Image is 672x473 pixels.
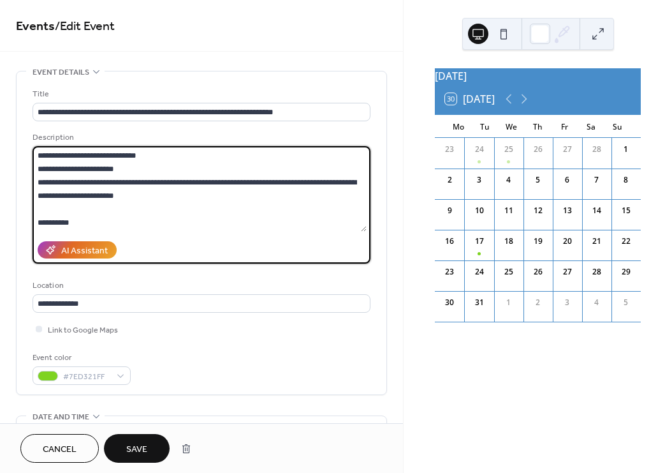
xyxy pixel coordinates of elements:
[33,351,128,364] div: Event color
[604,115,631,138] div: Su
[503,205,515,216] div: 11
[444,236,455,247] div: 16
[503,236,515,247] div: 18
[532,144,544,155] div: 26
[532,236,544,247] div: 19
[591,297,603,308] div: 4
[620,144,632,155] div: 1
[444,266,455,278] div: 23
[435,68,641,84] div: [DATE]
[591,266,603,278] div: 28
[498,115,525,138] div: We
[503,174,515,186] div: 4
[474,266,485,278] div: 24
[591,236,603,247] div: 21
[562,205,573,216] div: 13
[474,144,485,155] div: 24
[20,434,99,463] button: Cancel
[43,443,77,456] span: Cancel
[474,205,485,216] div: 10
[525,115,551,138] div: Th
[33,410,89,424] span: Date and time
[16,14,55,39] a: Events
[562,144,573,155] div: 27
[591,174,603,186] div: 7
[591,144,603,155] div: 28
[532,205,544,216] div: 12
[532,266,544,278] div: 26
[578,115,604,138] div: Sa
[620,297,632,308] div: 5
[503,297,515,308] div: 1
[445,115,472,138] div: Mo
[620,174,632,186] div: 8
[55,14,115,39] span: / Edit Event
[441,90,499,108] button: 30[DATE]
[562,266,573,278] div: 27
[33,131,368,144] div: Description
[38,241,117,259] button: AI Assistant
[474,236,485,247] div: 17
[562,174,573,186] div: 6
[591,205,603,216] div: 14
[532,297,544,308] div: 2
[444,174,455,186] div: 2
[48,324,118,337] span: Link to Google Maps
[562,236,573,247] div: 20
[63,370,110,384] span: #7ED321FF
[474,297,485,308] div: 31
[562,297,573,308] div: 3
[104,434,170,463] button: Save
[61,244,108,258] div: AI Assistant
[33,87,368,101] div: Title
[472,115,499,138] div: Tu
[532,174,544,186] div: 5
[474,174,485,186] div: 3
[126,443,147,456] span: Save
[620,236,632,247] div: 22
[503,266,515,278] div: 25
[620,205,632,216] div: 15
[33,279,368,292] div: Location
[444,144,455,155] div: 23
[551,115,578,138] div: Fr
[620,266,632,278] div: 29
[444,205,455,216] div: 9
[444,297,455,308] div: 30
[503,144,515,155] div: 25
[33,66,89,79] span: Event details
